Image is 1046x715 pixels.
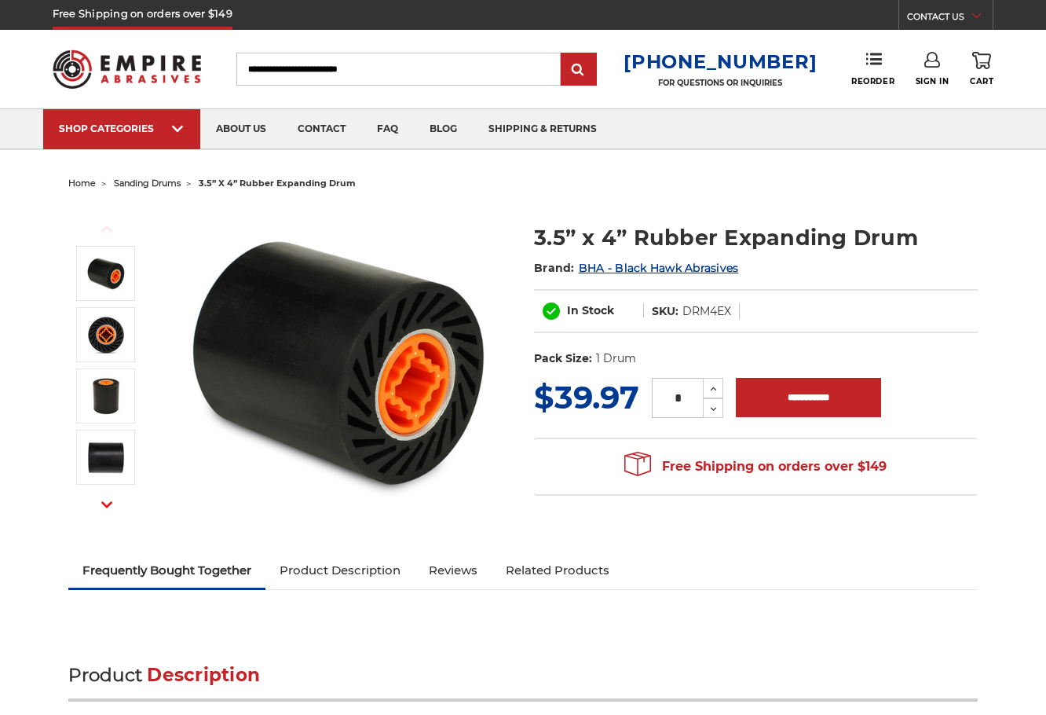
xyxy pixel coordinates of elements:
[492,553,624,588] a: Related Products
[563,54,594,86] input: Submit
[86,315,126,354] img: 3.5 inch x 4 inch expanding drum
[916,76,949,86] span: Sign In
[265,553,415,588] a: Product Description
[682,303,731,320] dd: DRM4EX
[970,76,993,86] span: Cart
[414,109,473,149] a: blog
[147,664,260,686] span: Description
[68,553,265,588] a: Frequently Bought Together
[624,451,887,482] span: Free Shipping on orders over $149
[851,76,894,86] span: Reorder
[473,109,613,149] a: shipping & returns
[567,303,614,317] span: In Stock
[59,123,185,134] div: SHOP CATEGORIES
[68,178,96,189] a: home
[970,52,993,86] a: Cart
[199,178,356,189] span: 3.5” x 4” rubber expanding drum
[596,350,636,367] dd: 1 Drum
[86,376,126,416] img: Rubber expanding wheel for sanding drum
[68,664,142,686] span: Product
[534,261,575,275] span: Brand:
[88,212,126,246] button: Previous
[183,206,497,520] img: 3.5 inch rubber expanding drum for sanding belt
[114,178,181,189] a: sanding drums
[534,378,639,416] span: $39.97
[361,109,414,149] a: faq
[579,261,739,275] a: BHA - Black Hawk Abrasives
[200,109,282,149] a: about us
[624,50,817,73] a: [PHONE_NUMBER]
[907,8,993,30] a: CONTACT US
[86,254,126,293] img: 3.5 inch rubber expanding drum for sanding belt
[624,78,817,88] p: FOR QUESTIONS OR INQUIRIES
[86,438,126,477] img: 3.5” x 4” Rubber Expanding Drum
[88,488,126,522] button: Next
[534,222,978,253] h1: 3.5” x 4” Rubber Expanding Drum
[851,52,894,86] a: Reorder
[534,350,592,367] dt: Pack Size:
[282,109,361,149] a: contact
[652,303,678,320] dt: SKU:
[415,553,492,588] a: Reviews
[53,40,201,98] img: Empire Abrasives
